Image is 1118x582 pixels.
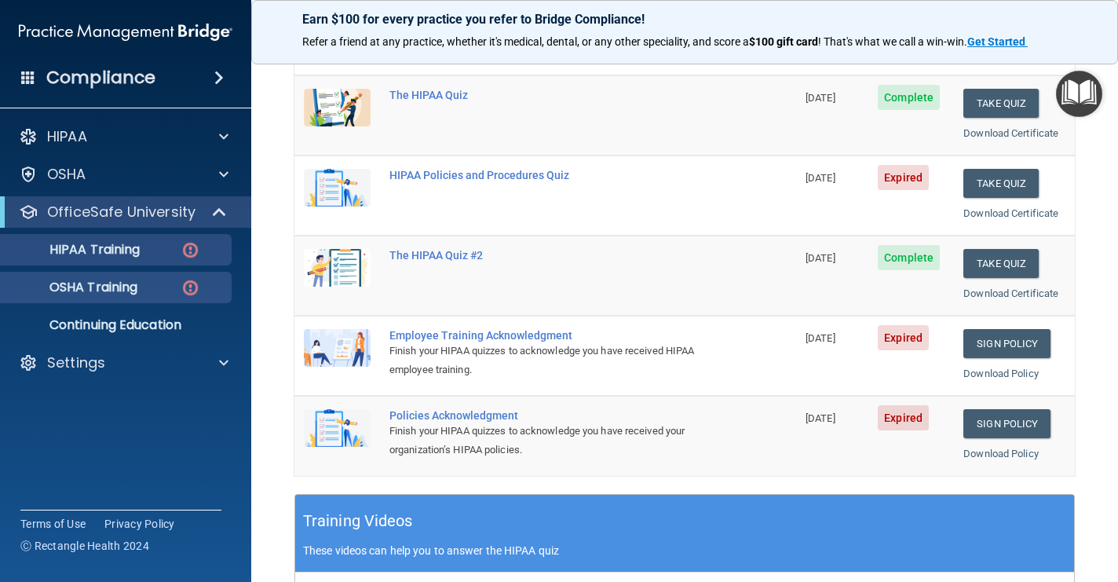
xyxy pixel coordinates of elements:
strong: $100 gift card [749,35,818,48]
p: OfficeSafe University [47,203,195,221]
a: Download Certificate [963,207,1058,219]
p: HIPAA [47,127,87,146]
a: Download Policy [963,448,1039,459]
p: OSHA Training [10,280,137,295]
button: Take Quiz [963,249,1039,278]
div: The HIPAA Quiz #2 [389,249,718,262]
span: Complete [878,85,940,110]
a: Sign Policy [963,329,1050,358]
a: Privacy Policy [104,516,175,532]
span: ! That's what we call a win-win. [818,35,967,48]
span: Complete [878,245,940,270]
p: HIPAA Training [10,242,140,258]
button: Open Resource Center [1056,71,1102,117]
span: [DATE] [806,252,835,264]
div: Policies Acknowledgment [389,409,718,422]
a: Download Certificate [963,287,1058,299]
p: Earn $100 for every practice you refer to Bridge Compliance! [302,12,1067,27]
span: Expired [878,405,929,430]
span: Ⓒ Rectangle Health 2024 [20,538,149,554]
a: Download Policy [963,368,1039,379]
h5: Training Videos [303,507,413,535]
p: Settings [47,353,105,372]
span: [DATE] [806,92,835,104]
button: Take Quiz [963,169,1039,198]
button: Take Quiz [963,89,1039,118]
a: OfficeSafe University [19,203,228,221]
span: Expired [878,165,929,190]
strong: Get Started [967,35,1025,48]
img: PMB logo [19,16,232,48]
a: Settings [19,353,228,372]
a: Terms of Use [20,516,86,532]
span: Refer a friend at any practice, whether it's medical, dental, or any other speciality, and score a [302,35,749,48]
a: HIPAA [19,127,228,146]
div: Finish your HIPAA quizzes to acknowledge you have received your organization’s HIPAA policies. [389,422,718,459]
p: These videos can help you to answer the HIPAA quiz [303,544,1066,557]
a: OSHA [19,165,228,184]
a: Download Certificate [963,127,1058,139]
p: Continuing Education [10,317,225,333]
span: [DATE] [806,412,835,424]
img: danger-circle.6113f641.png [181,240,200,260]
span: [DATE] [806,332,835,344]
h4: Compliance [46,67,155,89]
div: Finish your HIPAA quizzes to acknowledge you have received HIPAA employee training. [389,342,718,379]
div: The HIPAA Quiz [389,89,718,101]
span: Expired [878,325,929,350]
span: [DATE] [806,172,835,184]
a: Sign Policy [963,409,1050,438]
img: danger-circle.6113f641.png [181,278,200,298]
div: Employee Training Acknowledgment [389,329,718,342]
p: OSHA [47,165,86,184]
a: Get Started [967,35,1028,48]
div: HIPAA Policies and Procedures Quiz [389,169,718,181]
